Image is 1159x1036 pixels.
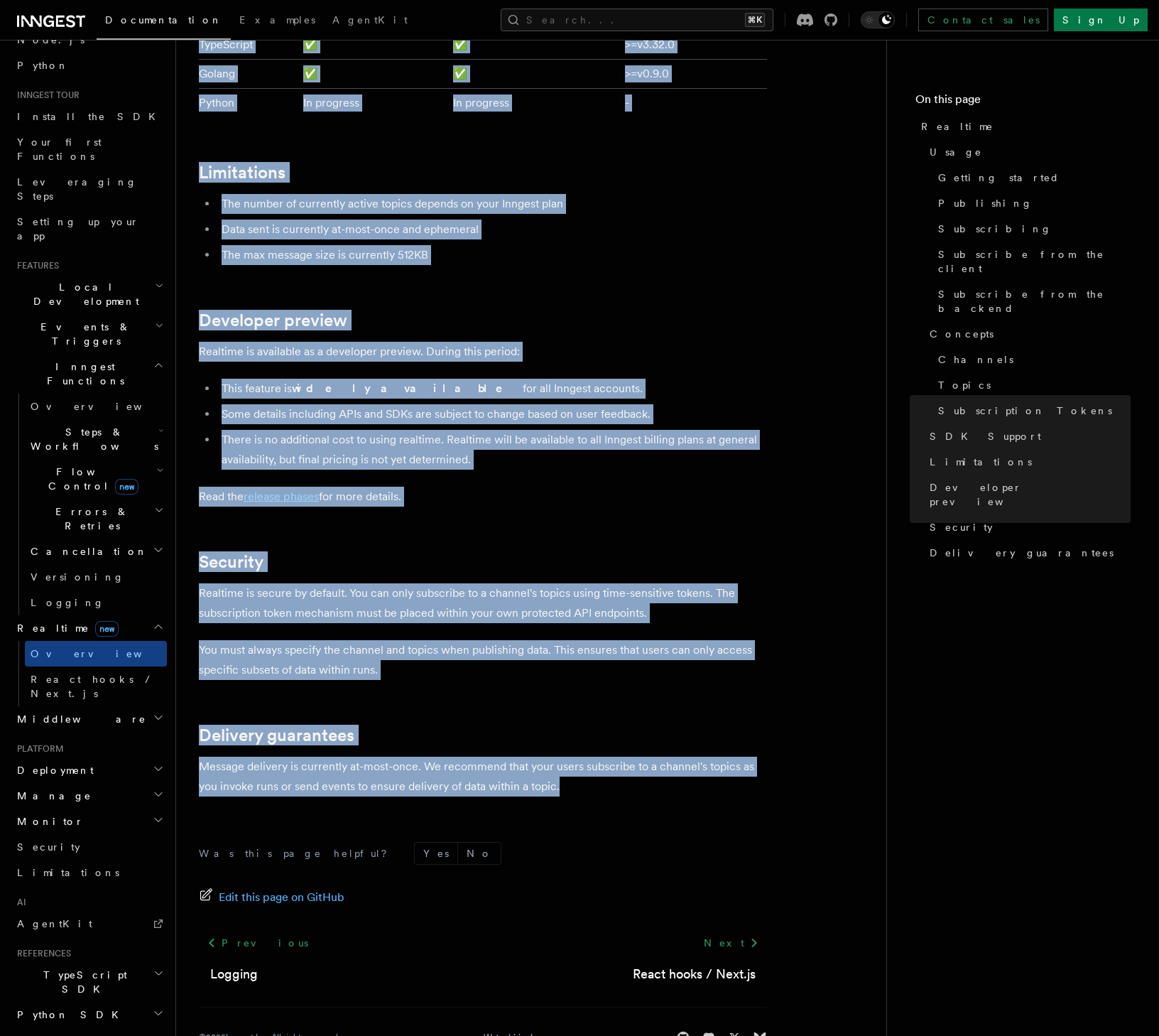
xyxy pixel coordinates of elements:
a: Security [924,514,1131,540]
span: Python SDK [11,1008,127,1022]
p: Message delivery is currently at-most-once. We recommend that your users subscribe to a channel's... [199,757,767,797]
span: Subscription Tokens [938,404,1112,418]
span: TypeScript SDK [11,968,153,996]
td: Golang [199,59,298,88]
span: AI [11,897,26,908]
a: Logging [25,590,167,615]
a: Overview [25,394,167,419]
a: Getting started [932,165,1131,190]
button: Middleware [11,706,167,732]
p: Realtime is available as a developer preview. During this period: [199,342,767,362]
a: Examples [231,4,324,38]
button: Toggle dark mode [861,11,895,28]
span: AgentKit [17,918,92,929]
span: Subscribing [938,222,1052,236]
button: Yes [415,843,457,864]
span: Setting up your app [17,216,139,242]
td: >=v3.32.0 [619,30,767,59]
span: Events & Triggers [11,320,155,348]
span: Cancellation [25,544,148,559]
span: Manage [11,789,92,803]
button: Events & Triggers [11,314,167,354]
a: Logging [210,964,258,984]
a: Delivery guarantees [199,725,354,745]
button: Errors & Retries [25,499,167,539]
a: Subscription Tokens [932,398,1131,423]
a: release phases [244,490,319,503]
a: Python [11,53,167,78]
span: React hooks / Next.js [31,674,156,699]
span: Your first Functions [17,136,102,162]
button: Flow Controlnew [25,459,167,499]
span: Realtime [11,621,119,635]
a: Concepts [924,321,1131,347]
span: Topics [938,378,991,392]
a: Security [11,834,167,860]
li: There is no additional cost to using realtime. Realtime will be available to all Inngest billing ... [217,430,767,470]
span: References [11,948,71,959]
span: Delivery guarantees [930,546,1114,560]
a: Overview [25,641,167,667]
span: Python [17,60,69,71]
span: Overview [31,648,177,659]
a: AgentKit [324,4,416,38]
a: Security [199,552,263,572]
button: Monitor [11,809,167,834]
span: Channels [938,352,1013,367]
a: Subscribing [932,216,1131,242]
span: Publishing [938,196,1033,210]
span: Security [930,520,993,534]
li: Data sent is currently at-most-once and ephemeral [217,220,767,239]
td: - [619,88,767,117]
a: Channels [932,347,1131,372]
td: ✅ [298,30,448,59]
span: Errors & Retries [25,504,154,533]
span: Concepts [930,327,994,341]
a: Versioning [25,564,167,590]
span: Leveraging Steps [17,176,137,202]
span: Limitations [930,455,1032,469]
span: Subscribe from the client [938,247,1131,276]
a: Node.js [11,27,167,53]
a: Subscribe from the client [932,242,1131,281]
span: Overview [31,401,177,412]
span: new [115,479,138,495]
li: Some details including APIs and SDKs are subject to change based on user feedback. [217,404,767,424]
span: Install the SDK [17,111,164,122]
button: Cancellation [25,539,167,564]
td: In progress [298,88,448,117]
span: Getting started [938,171,1060,185]
a: SDK Support [924,423,1131,449]
td: ✅ [447,59,619,88]
span: Node.js [17,34,85,45]
a: Developer preview [199,311,347,330]
a: Limitations [924,449,1131,475]
a: Developer preview [924,475,1131,514]
td: In progress [447,88,619,117]
a: Subscribe from the backend [932,281,1131,321]
a: Usage [924,139,1131,165]
span: Monitor [11,814,84,829]
div: Realtimenew [11,641,167,706]
a: Documentation [97,4,231,40]
li: This feature is for all Inngest accounts. [217,379,767,399]
div: Inngest Functions [11,394,167,615]
button: Realtimenew [11,615,167,641]
li: The max message size is currently 512KB [217,245,767,265]
a: Limitations [11,860,167,885]
kbd: ⌘K [745,13,765,27]
span: Features [11,260,59,271]
td: ✅ [298,59,448,88]
td: TypeScript [199,30,298,59]
span: Platform [11,743,64,755]
span: AgentKit [332,14,408,26]
td: Python [199,88,298,117]
h4: On this page [915,91,1131,114]
span: Security [17,841,80,853]
button: Local Development [11,274,167,314]
span: Middleware [11,712,146,726]
p: Was this page helpful? [199,846,397,860]
a: Contact sales [918,9,1048,31]
button: No [458,843,501,864]
span: Inngest Functions [11,360,153,388]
